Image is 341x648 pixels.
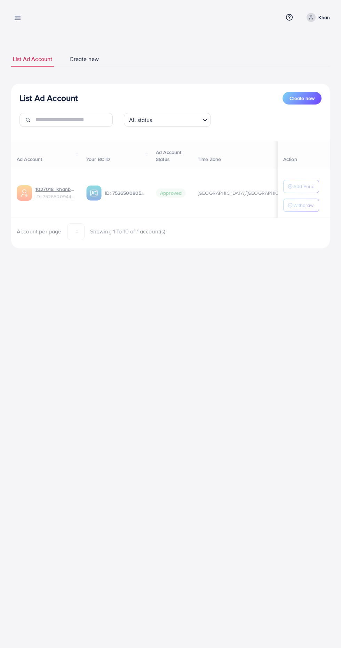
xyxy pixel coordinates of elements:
span: List Ad Account [13,55,52,63]
span: All status [128,115,154,125]
p: Khan [318,13,330,22]
button: Create new [283,92,322,105]
div: Search for option [124,113,211,127]
h3: List Ad Account [19,93,78,103]
input: Search for option [154,114,200,125]
a: Khan [304,13,330,22]
span: Create new [70,55,99,63]
span: Create new [290,95,315,102]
